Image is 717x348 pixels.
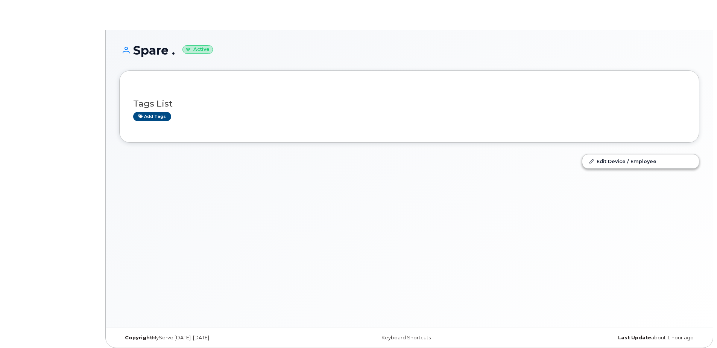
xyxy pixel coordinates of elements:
[582,154,699,168] a: Edit Device / Employee
[133,112,171,121] a: Add tags
[119,335,313,341] div: MyServe [DATE]–[DATE]
[381,335,431,340] a: Keyboard Shortcuts
[182,45,213,54] small: Active
[125,335,152,340] strong: Copyright
[119,44,699,57] h1: Spare .
[618,335,651,340] strong: Last Update
[506,335,699,341] div: about 1 hour ago
[133,99,685,108] h3: Tags List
